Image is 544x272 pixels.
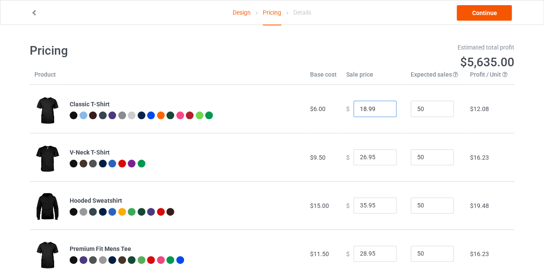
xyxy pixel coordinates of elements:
span: $ [346,250,350,257]
span: $11.50 [310,250,329,257]
th: Expected sales [406,70,465,85]
span: $9.50 [310,154,326,161]
b: V-Neck T-Shirt [70,149,110,156]
b: Hooded Sweatshirt [70,197,122,204]
img: heather_texture.png [118,111,126,119]
img: heather_texture.png [99,256,107,264]
b: Premium Fit Mens Tee [70,245,131,252]
span: $15.00 [310,202,329,209]
span: $ [346,202,350,209]
th: Product [30,70,65,85]
span: $ [346,154,350,161]
div: Pricing [263,0,281,25]
a: Design [233,0,251,25]
span: $5,635.00 [460,55,514,69]
h1: Pricing [30,43,266,59]
span: $6.00 [310,105,326,112]
th: Base cost [305,70,341,85]
span: $ [346,105,350,112]
b: Classic T-Shirt [70,101,110,108]
div: Details [293,0,311,25]
th: Sale price [341,70,406,85]
span: $19.48 [470,202,489,209]
div: Estimated total profit [278,43,515,52]
span: $16.23 [470,250,489,257]
span: $12.08 [470,105,489,112]
a: Continue [457,5,512,21]
th: Profit / Unit [465,70,514,85]
span: $16.23 [470,154,489,161]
